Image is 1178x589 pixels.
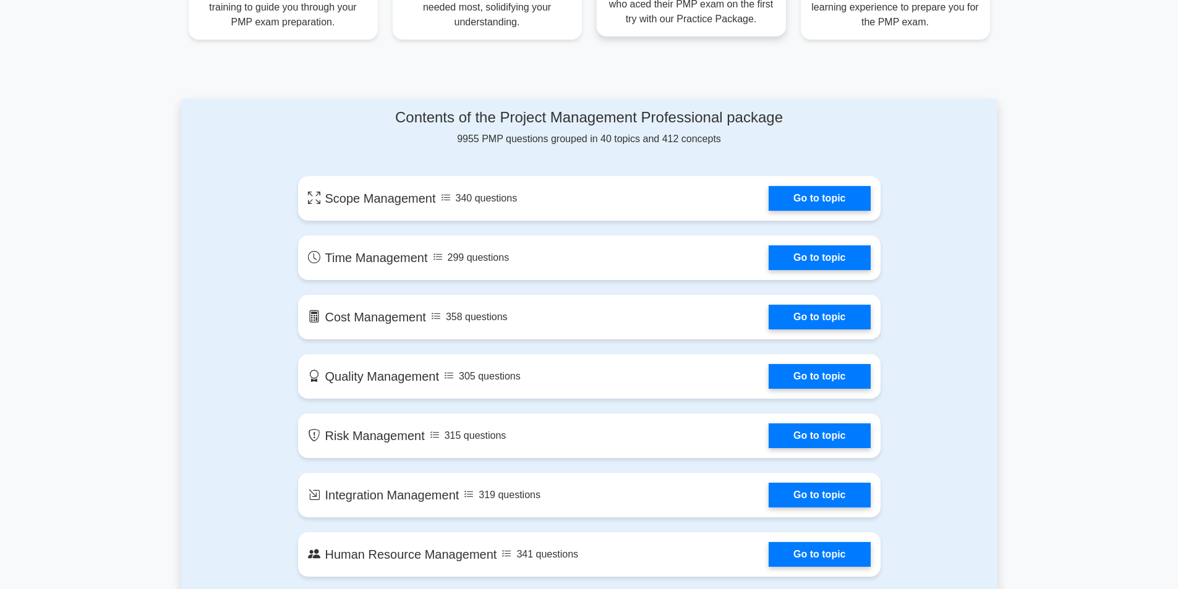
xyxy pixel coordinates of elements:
a: Go to topic [769,305,870,329]
a: Go to topic [769,186,870,211]
h4: Contents of the Project Management Professional package [298,109,881,127]
a: Go to topic [769,542,870,567]
a: Go to topic [769,483,870,507]
a: Go to topic [769,245,870,270]
div: 9955 PMP questions grouped in 40 topics and 412 concepts [298,109,881,146]
a: Go to topic [769,364,870,389]
a: Go to topic [769,423,870,448]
